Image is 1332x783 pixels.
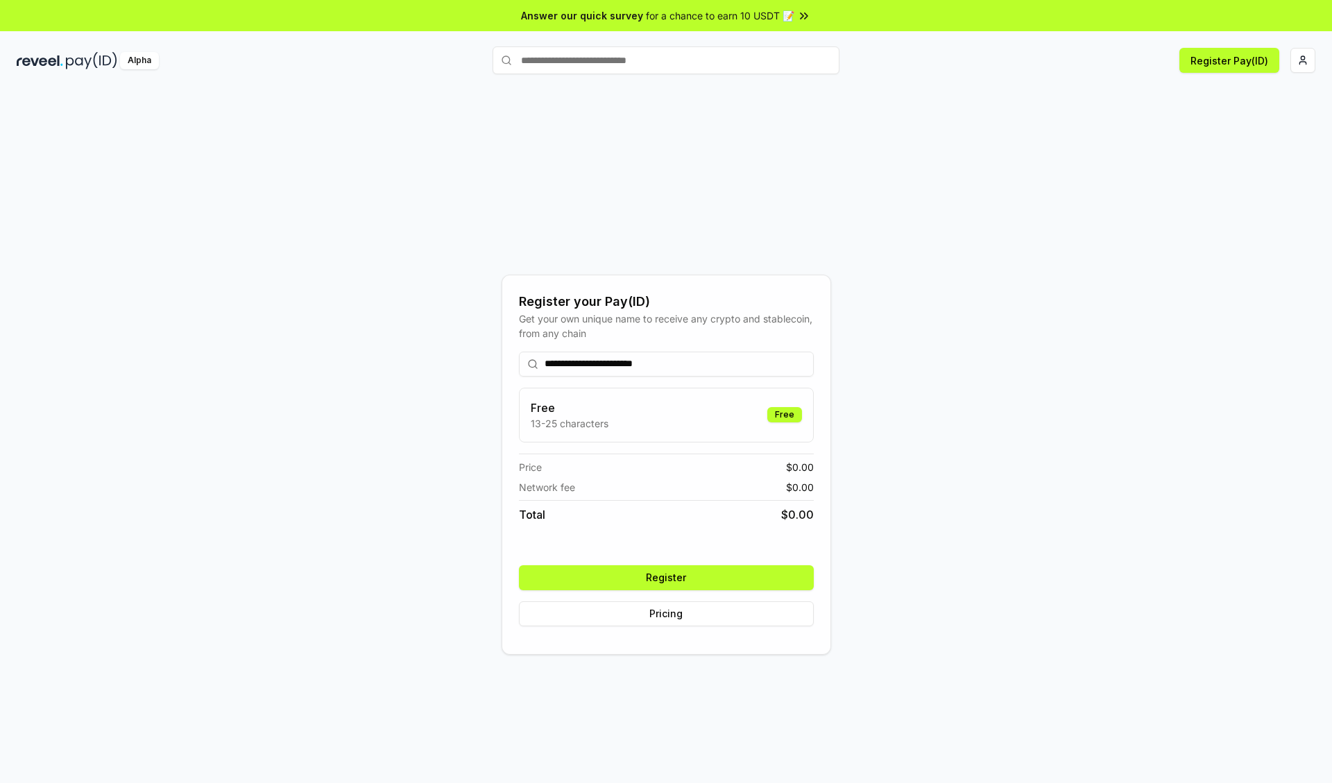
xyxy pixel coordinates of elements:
[781,506,814,523] span: $ 0.00
[786,480,814,494] span: $ 0.00
[1179,48,1279,73] button: Register Pay(ID)
[519,565,814,590] button: Register
[531,416,608,431] p: 13-25 characters
[531,399,608,416] h3: Free
[519,460,542,474] span: Price
[519,601,814,626] button: Pricing
[17,52,63,69] img: reveel_dark
[521,8,643,23] span: Answer our quick survey
[519,506,545,523] span: Total
[767,407,802,422] div: Free
[646,8,794,23] span: for a chance to earn 10 USDT 📝
[519,480,575,494] span: Network fee
[120,52,159,69] div: Alpha
[66,52,117,69] img: pay_id
[519,311,814,341] div: Get your own unique name to receive any crypto and stablecoin, from any chain
[786,460,814,474] span: $ 0.00
[519,292,814,311] div: Register your Pay(ID)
